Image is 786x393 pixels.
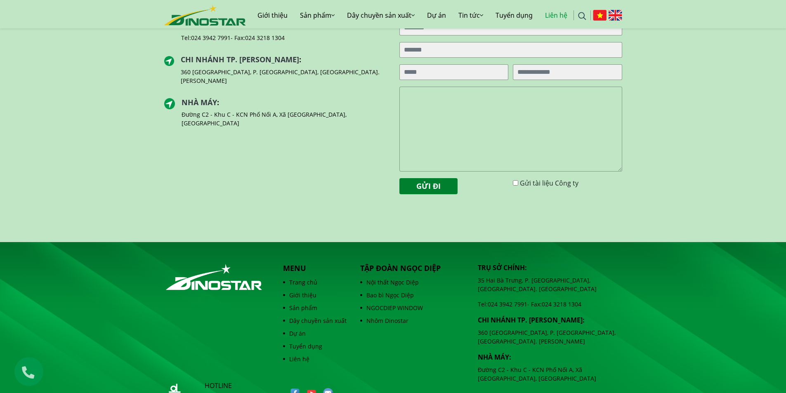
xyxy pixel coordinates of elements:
a: 024 3942 7991 [488,300,527,308]
p: Trụ sở chính: [478,263,622,273]
a: 024 3218 1304 [245,34,285,42]
p: 360 [GEOGRAPHIC_DATA], P. [GEOGRAPHIC_DATA], [GEOGRAPHIC_DATA]. [PERSON_NAME] [181,68,387,85]
p: hotline [205,381,254,391]
a: 024 3218 1304 [542,300,581,308]
p: Tel: - Fax: [181,33,387,42]
button: Gửi đi [399,178,458,194]
p: Chi nhánh TP. [PERSON_NAME]: [478,315,622,325]
p: 35 Hai Bà Trưng, P. [GEOGRAPHIC_DATA], [GEOGRAPHIC_DATA]. [GEOGRAPHIC_DATA] [478,276,622,293]
a: Sản phẩm [294,2,341,28]
a: Tuyển dụng [283,342,347,351]
p: Đường C2 - Khu C - KCN Phố Nối A, Xã [GEOGRAPHIC_DATA], [GEOGRAPHIC_DATA] [478,365,622,383]
img: English [609,10,622,21]
img: Tiếng Việt [593,10,607,21]
a: Dây chuyền sản xuất [341,2,421,28]
p: Đường C2 - Khu C - KCN Phố Nối A, Xã [GEOGRAPHIC_DATA], [GEOGRAPHIC_DATA] [182,110,387,127]
a: Bao bì Ngọc Diệp [360,291,465,299]
a: Sản phẩm [283,304,347,312]
p: 360 [GEOGRAPHIC_DATA], P. [GEOGRAPHIC_DATA], [GEOGRAPHIC_DATA]. [PERSON_NAME] [478,328,622,346]
a: Liên hệ [539,2,574,28]
a: Tuyển dụng [489,2,539,28]
img: logo [164,5,246,26]
a: Dự án [421,2,452,28]
p: Nhà máy: [478,352,622,362]
a: Nhà máy [182,97,217,107]
a: Trang chủ [283,278,347,287]
a: Giới thiệu [251,2,294,28]
a: Nhôm Dinostar [360,316,465,325]
img: logo_footer [164,263,264,292]
h2: : [181,55,387,64]
a: Tin tức [452,2,489,28]
img: directer [164,56,174,66]
img: search [578,12,586,20]
p: Tập đoàn Ngọc Diệp [360,263,465,274]
a: NGOCDIEP WINDOW [360,304,465,312]
a: Dây chuyền sản xuất [283,316,347,325]
p: Menu [283,263,347,274]
label: Gửi tài liệu Công ty [520,178,578,188]
a: Dự án [283,329,347,338]
a: Giới thiệu [283,291,347,299]
a: Chi nhánh TP. [PERSON_NAME] [181,54,299,64]
img: directer [164,98,175,109]
a: 024 3942 7991 [191,34,231,42]
a: Nội thất Ngọc Diệp [360,278,465,287]
p: Tel: - Fax: [478,300,622,308]
a: Liên hệ [283,355,347,363]
h2: : [182,98,387,107]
